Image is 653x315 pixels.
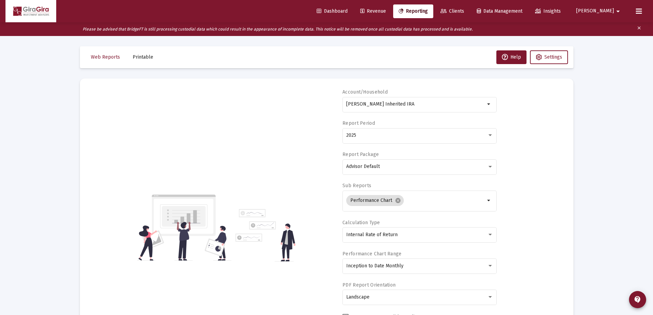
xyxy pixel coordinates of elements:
[346,132,356,138] span: 2025
[346,263,403,269] span: Inception to Date Monthly
[399,8,428,14] span: Reporting
[342,282,396,288] label: PDF Report Orientation
[485,100,493,108] mat-icon: arrow_drop_down
[485,196,493,205] mat-icon: arrow_drop_down
[435,4,470,18] a: Clients
[342,183,371,189] label: Sub Reports
[530,4,566,18] a: Insights
[346,294,370,300] span: Landscape
[614,4,622,18] mat-icon: arrow_drop_down
[568,4,630,18] button: [PERSON_NAME]
[342,251,401,257] label: Performance Chart Range
[393,4,433,18] a: Reporting
[637,24,642,34] mat-icon: clear
[235,209,295,262] img: reporting-alt
[544,54,562,60] span: Settings
[440,8,464,14] span: Clients
[137,194,231,262] img: reporting
[395,197,401,204] mat-icon: cancel
[576,8,614,14] span: [PERSON_NAME]
[342,220,380,226] label: Calculation Type
[346,194,485,207] mat-chip-list: Selection
[346,195,404,206] mat-chip: Performance Chart
[85,50,125,64] button: Web Reports
[502,54,521,60] span: Help
[342,120,375,126] label: Report Period
[360,8,386,14] span: Revenue
[127,50,159,64] button: Printable
[471,4,528,18] a: Data Management
[342,89,388,95] label: Account/Household
[530,50,568,64] button: Settings
[355,4,391,18] a: Revenue
[317,8,348,14] span: Dashboard
[496,50,527,64] button: Help
[311,4,353,18] a: Dashboard
[83,27,473,32] i: Please be advised that BridgeFT is still processing custodial data which could result in the appe...
[346,163,380,169] span: Advisor Default
[342,152,379,157] label: Report Package
[346,101,485,107] input: Search or select an account or household
[477,8,522,14] span: Data Management
[346,232,398,238] span: Internal Rate of Return
[91,54,120,60] span: Web Reports
[633,295,642,304] mat-icon: contact_support
[11,4,51,18] img: Dashboard
[535,8,561,14] span: Insights
[133,54,153,60] span: Printable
